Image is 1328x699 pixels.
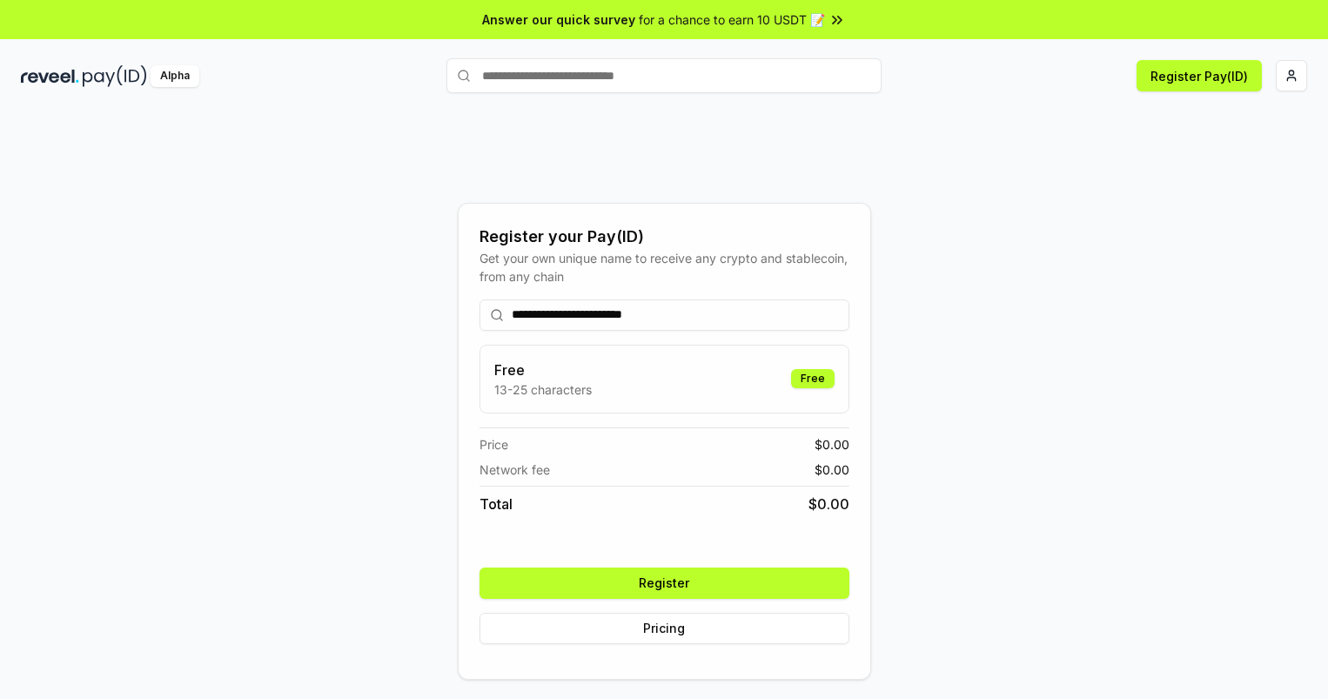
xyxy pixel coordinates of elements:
[1137,60,1262,91] button: Register Pay(ID)
[482,10,635,29] span: Answer our quick survey
[480,249,849,286] div: Get your own unique name to receive any crypto and stablecoin, from any chain
[480,494,513,514] span: Total
[494,360,592,380] h3: Free
[21,65,79,87] img: reveel_dark
[639,10,825,29] span: for a chance to earn 10 USDT 📝
[815,460,849,479] span: $ 0.00
[151,65,199,87] div: Alpha
[815,435,849,454] span: $ 0.00
[808,494,849,514] span: $ 0.00
[83,65,147,87] img: pay_id
[791,369,835,388] div: Free
[480,460,550,479] span: Network fee
[480,613,849,644] button: Pricing
[480,225,849,249] div: Register your Pay(ID)
[494,380,592,399] p: 13-25 characters
[480,435,508,454] span: Price
[480,568,849,599] button: Register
